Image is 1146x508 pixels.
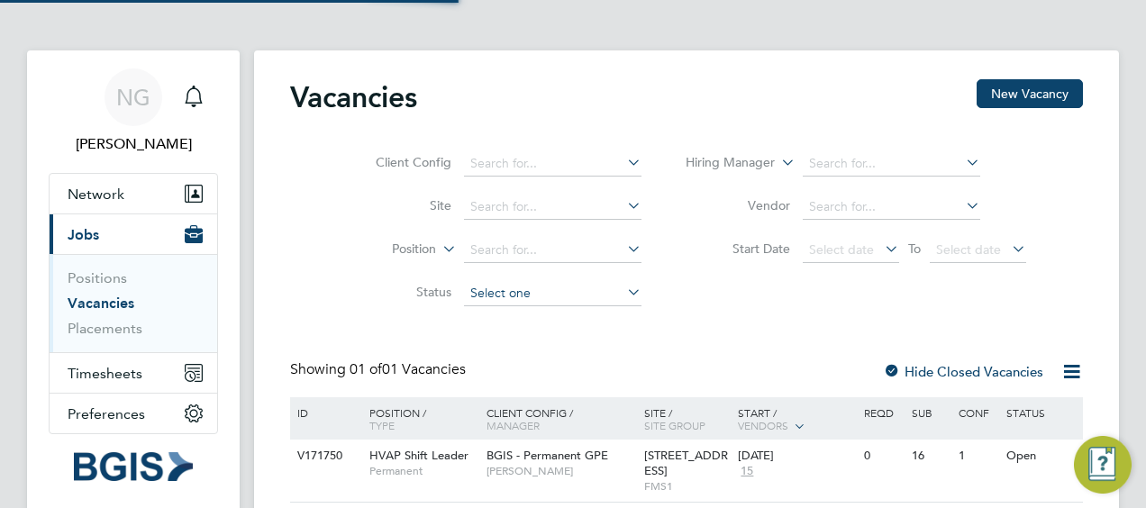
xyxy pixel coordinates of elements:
button: Timesheets [50,353,217,393]
label: Hiring Manager [671,154,775,172]
span: FMS1 [644,479,730,494]
input: Search for... [803,195,980,220]
input: Search for... [464,238,641,263]
span: Preferences [68,405,145,422]
a: Positions [68,269,127,286]
span: [PERSON_NAME] [487,464,635,478]
a: Go to home page [49,452,218,481]
div: Client Config / [482,397,640,440]
span: Manager [487,418,540,432]
span: Select date [809,241,874,258]
span: BGIS - Permanent GPE [487,448,608,463]
label: Site [348,197,451,213]
div: Site / [640,397,734,440]
span: NG [116,86,150,109]
span: Permanent [369,464,477,478]
span: Select date [936,241,1001,258]
a: Vacancies [68,295,134,312]
label: Hide Closed Vacancies [883,363,1043,380]
span: Nick Guest [49,133,218,155]
div: Sub [907,397,954,428]
label: Position [332,240,436,259]
span: [STREET_ADDRESS] [644,448,728,478]
div: 16 [907,440,954,473]
span: Type [369,418,395,432]
input: Search for... [464,151,641,177]
label: Status [348,284,451,300]
label: Start Date [687,240,790,257]
div: [DATE] [738,449,855,464]
div: Position / [356,397,482,440]
span: Site Group [644,418,705,432]
div: Jobs [50,254,217,352]
div: Status [1002,397,1080,428]
div: Reqd [859,397,906,428]
button: Network [50,174,217,213]
span: Timesheets [68,365,142,382]
input: Select one [464,281,641,306]
a: NG[PERSON_NAME] [49,68,218,155]
label: Vendor [687,197,790,213]
div: ID [293,397,356,428]
label: Client Config [348,154,451,170]
span: 01 of [350,360,382,378]
a: Placements [68,320,142,337]
span: Network [68,186,124,203]
button: Jobs [50,214,217,254]
input: Search for... [803,151,980,177]
span: Jobs [68,226,99,243]
span: To [903,237,926,260]
span: 15 [738,464,756,479]
input: Search for... [464,195,641,220]
div: Showing [290,360,469,379]
div: 1 [954,440,1001,473]
h2: Vacancies [290,79,417,115]
button: Engage Resource Center [1074,436,1132,494]
div: 0 [859,440,906,473]
div: Conf [954,397,1001,428]
span: HVAP Shift Leader [369,448,468,463]
div: V171750 [293,440,356,473]
div: Open [1002,440,1080,473]
button: New Vacancy [977,79,1083,108]
span: 01 Vacancies [350,360,466,378]
div: Start / [733,397,859,442]
span: Vendors [738,418,788,432]
button: Preferences [50,394,217,433]
img: bgis-logo-retina.png [74,452,193,481]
